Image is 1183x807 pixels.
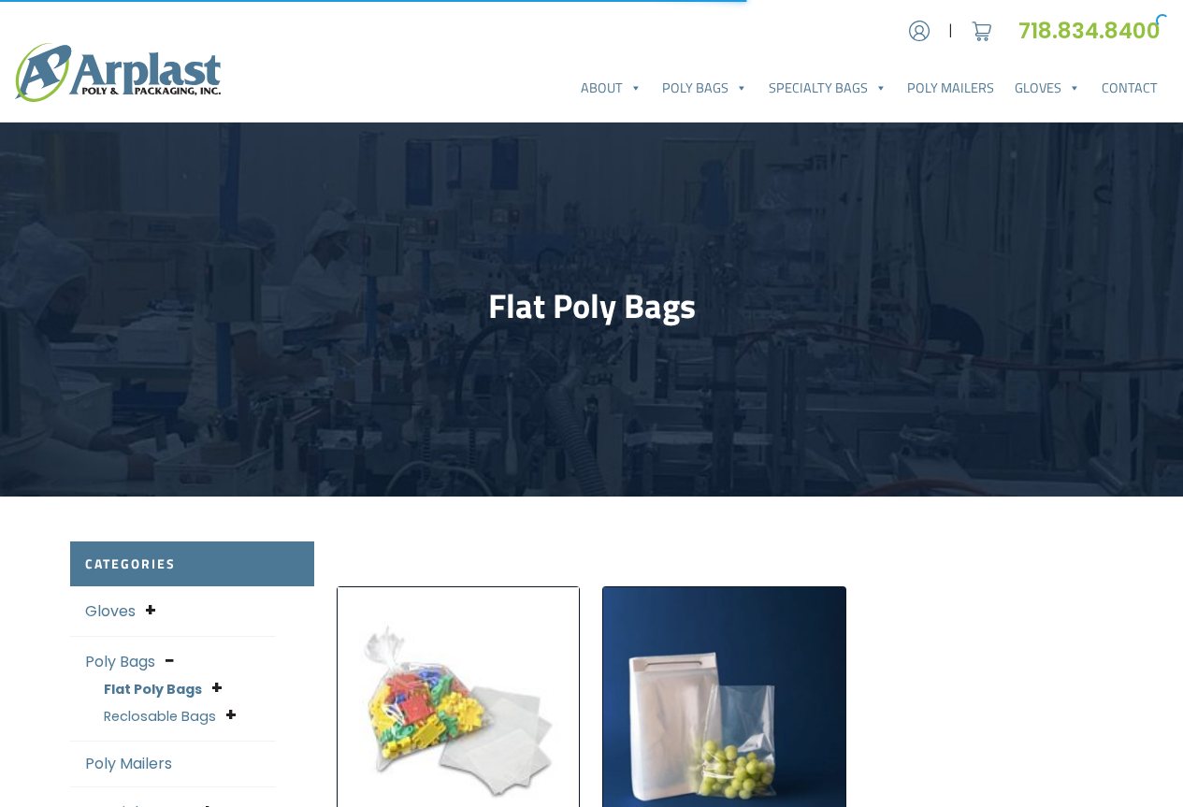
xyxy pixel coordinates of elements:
[15,43,221,102] img: logo
[104,707,216,726] a: Reclosable Bags
[1091,69,1168,107] a: Contact
[85,651,155,672] a: Poly Bags
[85,600,136,622] a: Gloves
[948,20,953,42] span: |
[897,69,1004,107] a: Poly Mailers
[104,680,202,699] a: Flat Poly Bags
[85,753,172,774] a: Poly Mailers
[1004,69,1090,107] a: Gloves
[652,69,757,107] a: Poly Bags
[758,69,897,107] a: Specialty Bags
[570,69,652,107] a: About
[70,541,314,587] h2: Categories
[1018,16,1168,46] a: 718.834.8400
[70,285,1114,325] h1: Flat Poly Bags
